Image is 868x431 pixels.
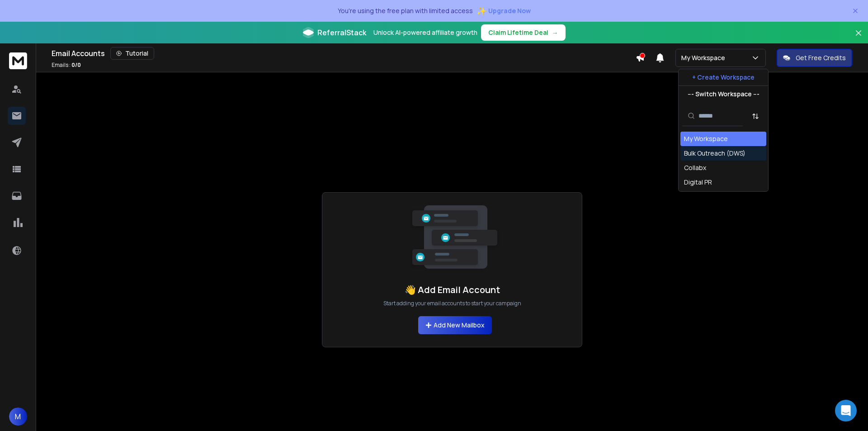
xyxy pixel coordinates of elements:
[110,47,154,60] button: Tutorial
[777,49,852,67] button: Get Free Credits
[688,90,759,99] p: --- Switch Workspace ---
[684,178,712,187] div: Digital PR
[835,400,857,422] div: Open Intercom Messenger
[71,61,81,69] span: 0 / 0
[476,5,486,17] span: ✨
[552,28,558,37] span: →
[383,300,521,307] p: Start adding your email accounts to start your campaign
[317,27,366,38] span: ReferralStack
[52,62,81,69] p: Emails :
[796,53,846,62] p: Get Free Credits
[679,69,768,85] button: + Create Workspace
[373,28,477,37] p: Unlock AI-powered affiliate growth
[481,24,566,41] button: Claim Lifetime Deal→
[684,163,706,172] div: Collabx
[853,27,864,49] button: Close banner
[338,6,473,15] p: You're using the free plan with limited access
[476,2,531,20] button: ✨Upgrade Now
[681,53,729,62] p: My Workspace
[692,73,755,82] p: + Create Workspace
[488,6,531,15] span: Upgrade Now
[684,149,745,158] div: Bulk Outreach (DWS)
[52,47,636,60] div: Email Accounts
[684,134,728,143] div: My Workspace
[405,284,500,296] h1: 👋 Add Email Account
[418,316,492,334] button: Add New Mailbox
[746,107,764,125] button: Sort by Sort A-Z
[9,407,27,426] button: M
